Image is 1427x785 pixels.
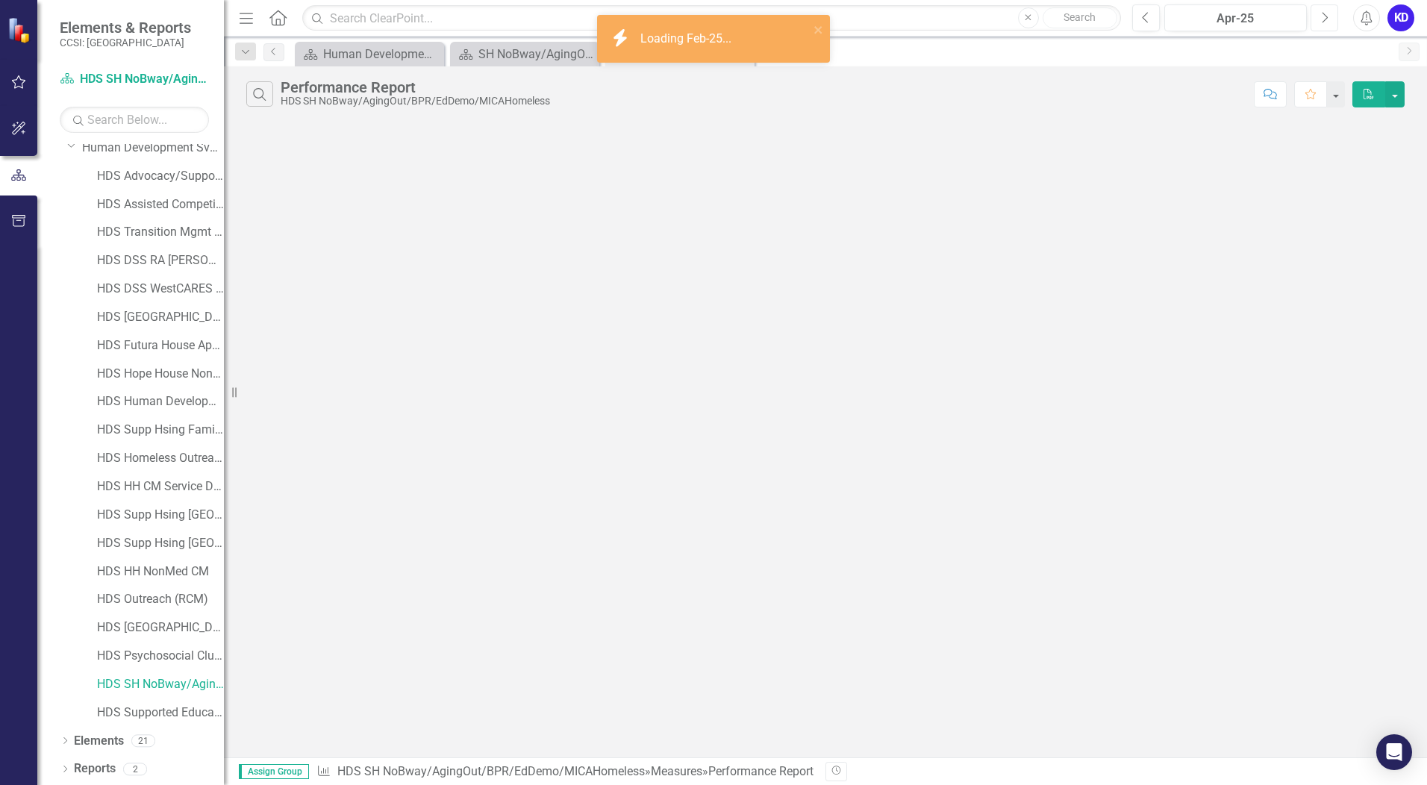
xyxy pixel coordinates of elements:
[97,337,224,354] a: HDS Futura House Apartments
[97,309,224,326] a: HDS [GEOGRAPHIC_DATA]
[1387,4,1414,31] button: KD
[281,96,550,107] div: HDS SH NoBway/AgingOut/BPR/EdDemo/MICAHomeless
[337,764,645,778] a: HDS SH NoBway/AgingOut/BPR/EdDemo/MICAHomeless
[1064,11,1096,23] span: Search
[131,734,155,747] div: 21
[97,281,224,298] a: HDS DSS WestCARES [PERSON_NAME]
[97,676,224,693] a: HDS SH NoBway/AgingOut/BPR/EdDemo/MICAHomeless
[123,763,147,775] div: 2
[60,37,191,49] small: CCSI: [GEOGRAPHIC_DATA]
[302,5,1121,31] input: Search ClearPoint...
[239,764,309,779] span: Assign Group
[97,507,224,524] a: HDS Supp Hsing [GEOGRAPHIC_DATA]
[1164,4,1307,31] button: Apr-25
[97,535,224,552] a: HDS Supp Hsing [GEOGRAPHIC_DATA] PC/Long Stay
[640,31,735,48] div: Loading Feb-25...
[60,107,209,133] input: Search Below...
[97,563,224,581] a: HDS HH NonMed CM
[1043,7,1117,28] button: Search
[97,393,224,410] a: HDS Human Development House
[97,252,224,269] a: HDS DSS RA [PERSON_NAME]
[97,648,224,665] a: HDS Psychosocial Club - HOPE
[60,71,209,88] a: HDS SH NoBway/AgingOut/BPR/EdDemo/MICAHomeless
[454,45,596,63] a: SH NoBway/AgingOut/BPR/EdDemo/MICAHomeless Landing Page
[97,704,224,722] a: HDS Supported Education - SOCIAL
[97,450,224,467] a: HDS Homeless Outreach
[1170,10,1302,28] div: Apr-25
[1376,734,1412,770] div: Open Intercom Messenger
[708,764,814,778] div: Performance Report
[74,760,116,778] a: Reports
[478,45,596,63] div: SH NoBway/AgingOut/BPR/EdDemo/MICAHomeless Landing Page
[97,478,224,495] a: HDS HH CM Service Dollars
[651,764,702,778] a: Measures
[281,79,550,96] div: Performance Report
[74,733,124,750] a: Elements
[814,21,824,38] button: close
[82,140,224,157] a: Human Development Svcs of West
[97,366,224,383] a: HDS Hope House NonMed CC
[97,224,224,241] a: HDS Transition Mgmt Program
[299,45,440,63] a: Human Development Svcs of [GEOGRAPHIC_DATA] Page
[323,45,440,63] div: Human Development Svcs of [GEOGRAPHIC_DATA] Page
[97,591,224,608] a: HDS Outreach (RCM)
[97,196,224,213] a: HDS Assisted Competitive Employment
[316,763,814,781] div: » »
[97,168,224,185] a: HDS Advocacy/Support Services
[60,19,191,37] span: Elements & Reports
[97,619,224,637] a: HDS [GEOGRAPHIC_DATA][PERSON_NAME]
[7,16,34,43] img: ClearPoint Strategy
[97,422,224,439] a: HDS Supp Hsing Family plus CM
